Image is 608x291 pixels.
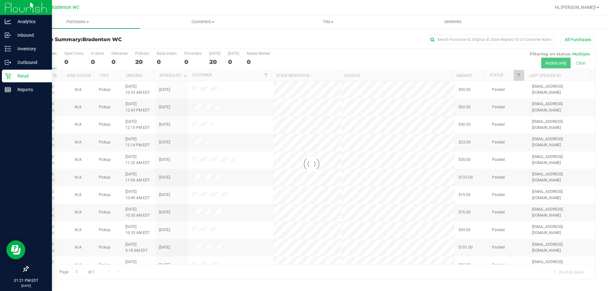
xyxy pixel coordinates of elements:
button: All Purchases [560,34,595,45]
inline-svg: Inbound [5,32,11,38]
h3: Purchase Summary: [28,37,217,42]
p: Reports [11,86,49,93]
p: Outbound [11,59,49,66]
span: Purchases [15,19,140,25]
a: Customers [140,15,265,28]
p: [DATE] [3,283,49,288]
span: Bradenton WC [82,36,122,42]
inline-svg: Analytics [5,18,11,25]
input: Search Purchase ID, Original ID, State Registry ID or Customer Name... [427,35,554,44]
p: Inventory [11,45,49,53]
a: Purchases [15,15,140,28]
p: Analytics [11,18,49,25]
span: Deliveries [436,19,470,25]
span: Customers [141,19,265,25]
span: Tills [266,19,390,25]
inline-svg: Outbound [5,59,11,66]
inline-svg: Retail [5,73,11,79]
inline-svg: Inventory [5,46,11,52]
a: Tills [265,15,390,28]
p: 01:21 PM EDT [3,278,49,283]
p: Inbound [11,31,49,39]
inline-svg: Reports [5,86,11,93]
p: Retail [11,72,49,80]
iframe: Resource center [6,240,25,259]
span: Bradenton WC [50,5,79,10]
a: Deliveries [390,15,516,28]
span: Hi, [PERSON_NAME]! [555,5,596,10]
